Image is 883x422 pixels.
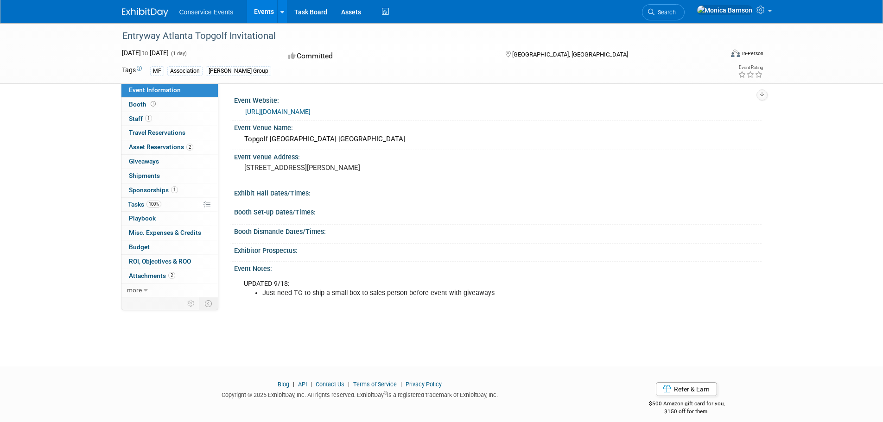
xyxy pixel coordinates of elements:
[234,244,762,255] div: Exhibitor Prospectus:
[167,66,203,76] div: Association
[186,144,193,151] span: 2
[119,28,709,44] div: Entryway Atlanta Topgolf Invitational
[121,83,218,97] a: Event Information
[121,269,218,283] a: Attachments2
[121,255,218,269] a: ROI, Objectives & ROO
[129,157,159,165] span: Giveaways
[512,51,628,58] span: [GEOGRAPHIC_DATA], [GEOGRAPHIC_DATA]
[145,115,152,122] span: 1
[121,183,218,197] a: Sponsorships1
[170,50,187,57] span: (1 day)
[121,226,218,240] a: Misc. Expenses & Credits
[738,65,763,70] div: Event Rating
[234,121,762,132] div: Event Venue Name:
[308,381,314,388] span: |
[121,140,218,154] a: Asset Reservations2
[353,381,397,388] a: Terms of Service
[291,381,297,388] span: |
[234,205,762,217] div: Booth Set-up Dates/Times:
[406,381,442,388] a: Privacy Policy
[316,381,344,388] a: Contact Us
[234,225,762,236] div: Booth Dismantle Dates/Times:
[278,381,289,388] a: Blog
[129,86,181,94] span: Event Information
[384,391,387,396] sup: ®
[121,169,218,183] a: Shipments
[206,66,271,76] div: [PERSON_NAME] Group
[121,212,218,226] a: Playbook
[129,229,201,236] span: Misc. Expenses & Credits
[141,49,150,57] span: to
[121,126,218,140] a: Travel Reservations
[121,155,218,169] a: Giveaways
[262,289,653,298] li: Just need TG to ship a small box to sales person before event with giveaways
[121,240,218,254] a: Budget
[612,394,762,415] div: $500 Amazon gift card for you,
[122,8,168,17] img: ExhibitDay
[129,258,191,265] span: ROI, Objectives & ROO
[286,48,490,64] div: Committed
[146,201,161,208] span: 100%
[237,275,659,302] div: UPDATED 9/18:
[129,172,160,179] span: Shipments
[697,5,753,15] img: Monica Barnson
[129,143,193,151] span: Asset Reservations
[121,112,218,126] a: Staff1
[298,381,307,388] a: API
[127,286,142,294] span: more
[234,262,762,273] div: Event Notes:
[129,214,156,222] span: Playbook
[121,198,218,212] a: Tasks100%
[742,50,763,57] div: In-Person
[150,66,164,76] div: MF
[129,129,185,136] span: Travel Reservations
[245,108,311,115] a: [URL][DOMAIN_NAME]
[183,297,199,309] td: Personalize Event Tab Strip
[199,297,218,309] td: Toggle Event Tabs
[731,50,740,57] img: Format-Inperson.png
[234,150,762,162] div: Event Venue Address:
[171,186,178,193] span: 1
[121,98,218,112] a: Booth
[122,389,598,399] div: Copyright © 2025 ExhibitDay, Inc. All rights reserved. ExhibitDay is a registered trademark of Ex...
[128,201,161,208] span: Tasks
[122,49,169,57] span: [DATE] [DATE]
[129,243,150,251] span: Budget
[179,8,234,16] span: Conservice Events
[149,101,158,107] span: Booth not reserved yet
[234,186,762,198] div: Exhibit Hall Dates/Times:
[129,115,152,122] span: Staff
[346,381,352,388] span: |
[129,272,175,279] span: Attachments
[168,272,175,279] span: 2
[398,381,404,388] span: |
[642,4,685,20] a: Search
[612,408,762,416] div: $150 off for them.
[129,186,178,194] span: Sponsorships
[121,283,218,297] a: more
[122,65,142,76] td: Tags
[668,48,764,62] div: Event Format
[234,94,762,105] div: Event Website:
[656,382,717,396] a: Refer & Earn
[241,132,755,146] div: Topgolf [GEOGRAPHIC_DATA] [GEOGRAPHIC_DATA]
[244,164,444,172] pre: [STREET_ADDRESS][PERSON_NAME]
[129,101,158,108] span: Booth
[654,9,676,16] span: Search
